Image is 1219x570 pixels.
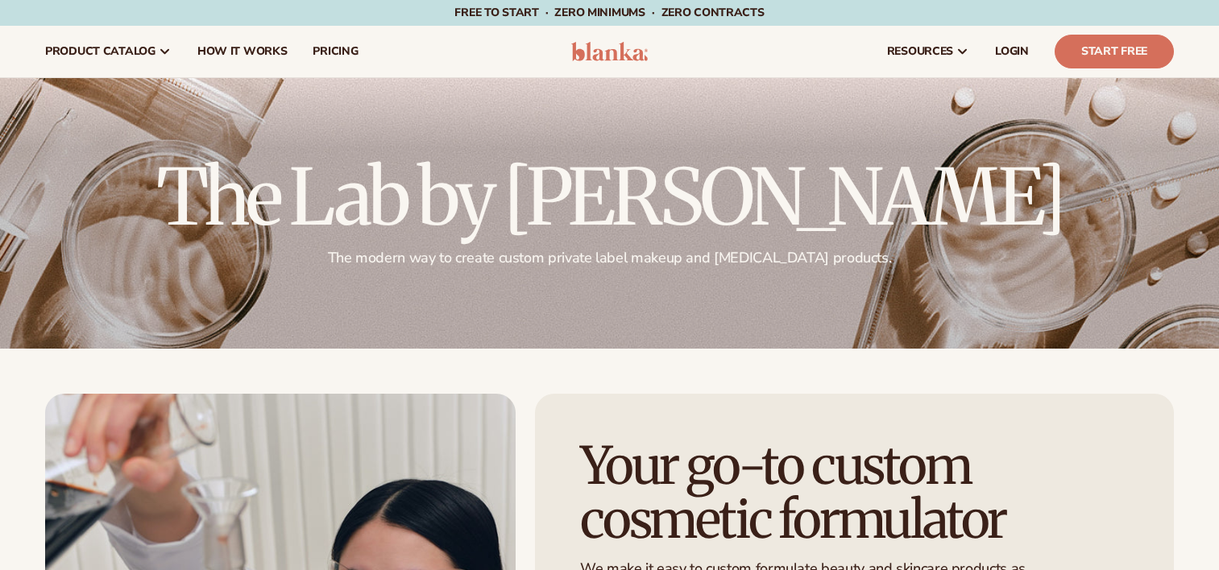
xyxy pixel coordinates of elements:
span: product catalog [45,45,155,58]
h2: The Lab by [PERSON_NAME] [156,159,1064,236]
a: Start Free [1055,35,1174,68]
a: resources [874,26,982,77]
span: How It Works [197,45,288,58]
a: product catalog [32,26,185,77]
span: Free to start · ZERO minimums · ZERO contracts [454,5,764,20]
p: The modern way to create custom private label makeup and [MEDICAL_DATA] products. [156,249,1064,267]
span: LOGIN [995,45,1029,58]
a: pricing [300,26,371,77]
span: resources [887,45,953,58]
h1: Your go-to custom cosmetic formulator [580,439,1070,547]
a: LOGIN [982,26,1042,77]
img: logo [571,42,648,61]
a: How It Works [185,26,301,77]
span: pricing [313,45,358,58]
